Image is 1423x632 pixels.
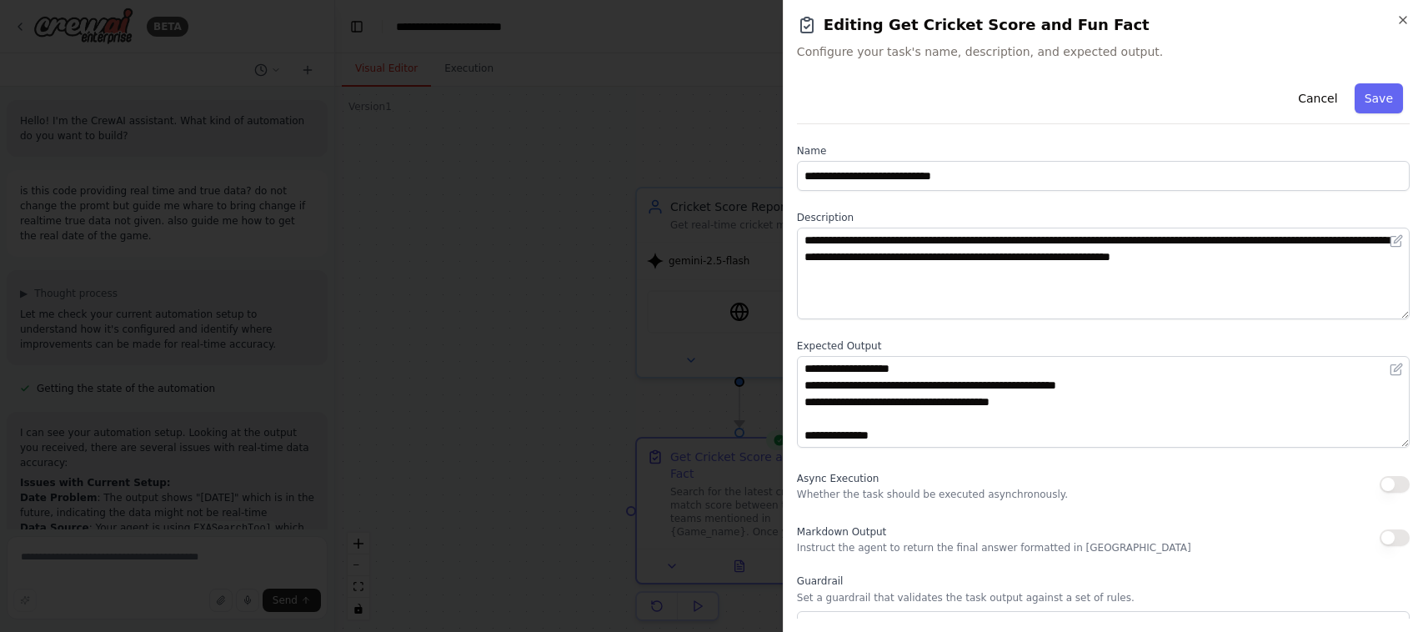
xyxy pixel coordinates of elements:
[797,43,1410,60] span: Configure your task's name, description, and expected output.
[1288,83,1347,113] button: Cancel
[797,591,1410,604] p: Set a guardrail that validates the task output against a set of rules.
[1355,83,1403,113] button: Save
[797,541,1191,554] p: Instruct the agent to return the final answer formatted in [GEOGRAPHIC_DATA]
[797,211,1410,224] label: Description
[797,13,1410,37] h2: Editing Get Cricket Score and Fun Fact
[797,339,1410,353] label: Expected Output
[797,574,1410,588] label: Guardrail
[1386,359,1406,379] button: Open in editor
[797,488,1068,501] p: Whether the task should be executed asynchronously.
[1386,231,1406,251] button: Open in editor
[797,526,886,538] span: Markdown Output
[797,144,1410,158] label: Name
[797,473,879,484] span: Async Execution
